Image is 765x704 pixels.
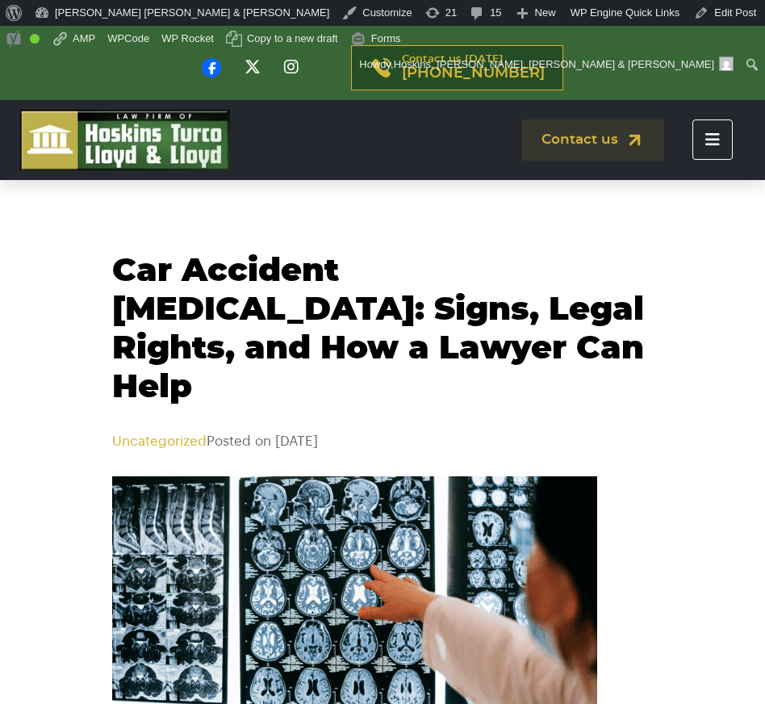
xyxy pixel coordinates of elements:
a: Howdy, [353,52,740,78]
p: Posted on [DATE] [112,431,653,452]
span: Hoskins, [PERSON_NAME], [PERSON_NAME] & [PERSON_NAME] [394,58,714,70]
button: Toggle navigation [692,119,733,160]
img: logo [20,110,230,170]
h1: Car Accident [MEDICAL_DATA]: Signs, Legal Rights, and How a Lawyer Can Help [112,252,653,407]
div: Good [30,34,40,44]
a: Contact us [522,119,664,161]
a: WPCode [102,26,156,52]
a: Contact us [DATE][PHONE_NUMBER] [351,45,563,90]
a: Uncategorized [112,434,207,448]
a: WP Rocket [156,26,220,52]
span: Forms [371,26,401,52]
a: View AMP version [46,26,102,52]
span: Copy to a new draft [247,26,338,52]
